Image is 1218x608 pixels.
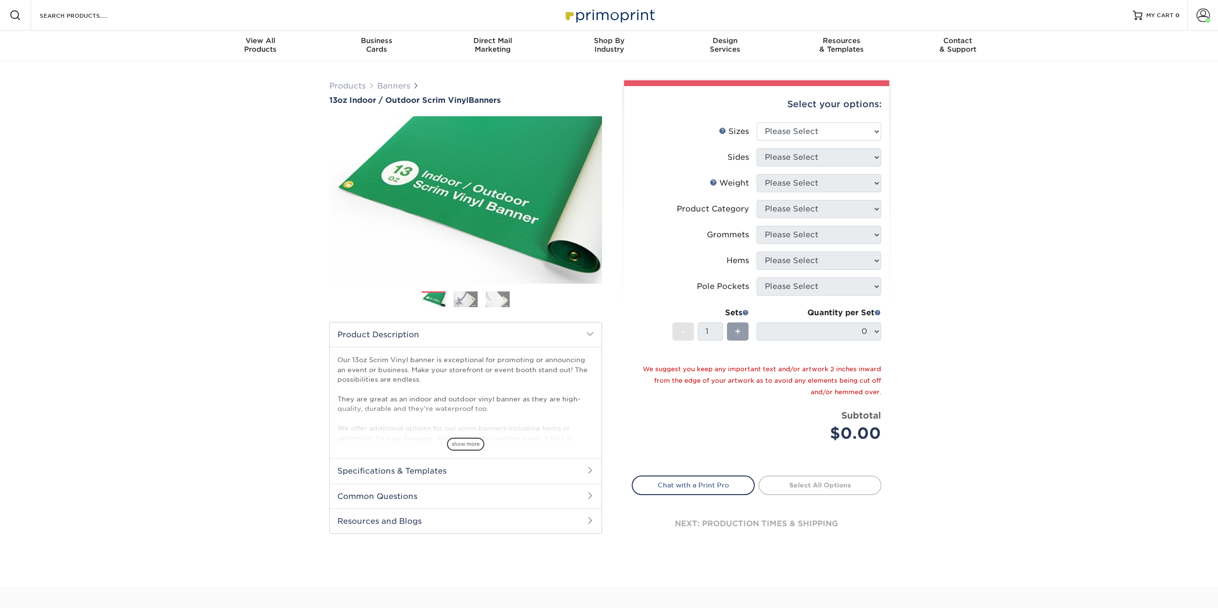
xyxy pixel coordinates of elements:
[561,5,657,25] img: Primoprint
[677,203,749,215] div: Product Category
[202,36,319,54] div: Products
[710,177,749,189] div: Weight
[318,36,435,54] div: Cards
[435,36,551,45] span: Direct Mail
[551,31,667,61] a: Shop ByIndustry
[486,291,510,307] img: Banners 03
[759,475,882,495] a: Select All Options
[632,475,755,495] a: Chat with a Print Pro
[900,36,1016,54] div: & Support
[632,495,882,553] div: next: production times & shipping
[697,281,749,292] div: Pole Pockets
[783,31,900,61] a: Resources& Templates
[330,509,602,533] h2: Resources and Blogs
[551,36,667,45] span: Shop By
[735,324,741,339] span: +
[1146,11,1173,20] span: MY CART
[1175,12,1180,19] span: 0
[318,31,435,61] a: BusinessCards
[726,255,749,266] div: Hems
[435,36,551,54] div: Marketing
[330,484,602,509] h2: Common Questions
[318,36,435,45] span: Business
[329,81,366,90] a: Products
[39,10,132,21] input: SEARCH PRODUCTS.....
[667,36,783,54] div: Services
[681,324,685,339] span: -
[783,36,900,54] div: & Templates
[841,410,881,420] strong: Subtotal
[330,458,602,483] h2: Specifications & Templates
[329,96,469,105] span: 13oz Indoor / Outdoor Scrim Vinyl
[727,152,749,163] div: Sides
[337,355,594,570] p: Our 13oz Scrim Vinyl banner is exceptional for promoting or announcing an event or business. Make...
[632,86,882,122] div: Select your options:
[757,307,881,319] div: Quantity per Set
[377,81,410,90] a: Banners
[672,307,749,319] div: Sets
[447,438,484,451] span: show more
[454,291,478,307] img: Banners 02
[719,126,749,137] div: Sizes
[900,31,1016,61] a: Contact& Support
[329,96,602,105] h1: Banners
[643,365,881,396] small: We suggest you keep any important text and/or artwork 2 inches inward from the edge of your artwo...
[329,106,602,294] img: 13oz Indoor / Outdoor Scrim Vinyl 01
[202,31,319,61] a: View AllProducts
[764,422,881,445] div: $0.00
[667,36,783,45] span: Design
[202,36,319,45] span: View All
[551,36,667,54] div: Industry
[900,36,1016,45] span: Contact
[435,31,551,61] a: Direct MailMarketing
[330,322,602,347] h2: Product Description
[707,229,749,241] div: Grommets
[783,36,900,45] span: Resources
[422,292,446,309] img: Banners 01
[667,31,783,61] a: DesignServices
[329,96,602,105] a: 13oz Indoor / Outdoor Scrim VinylBanners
